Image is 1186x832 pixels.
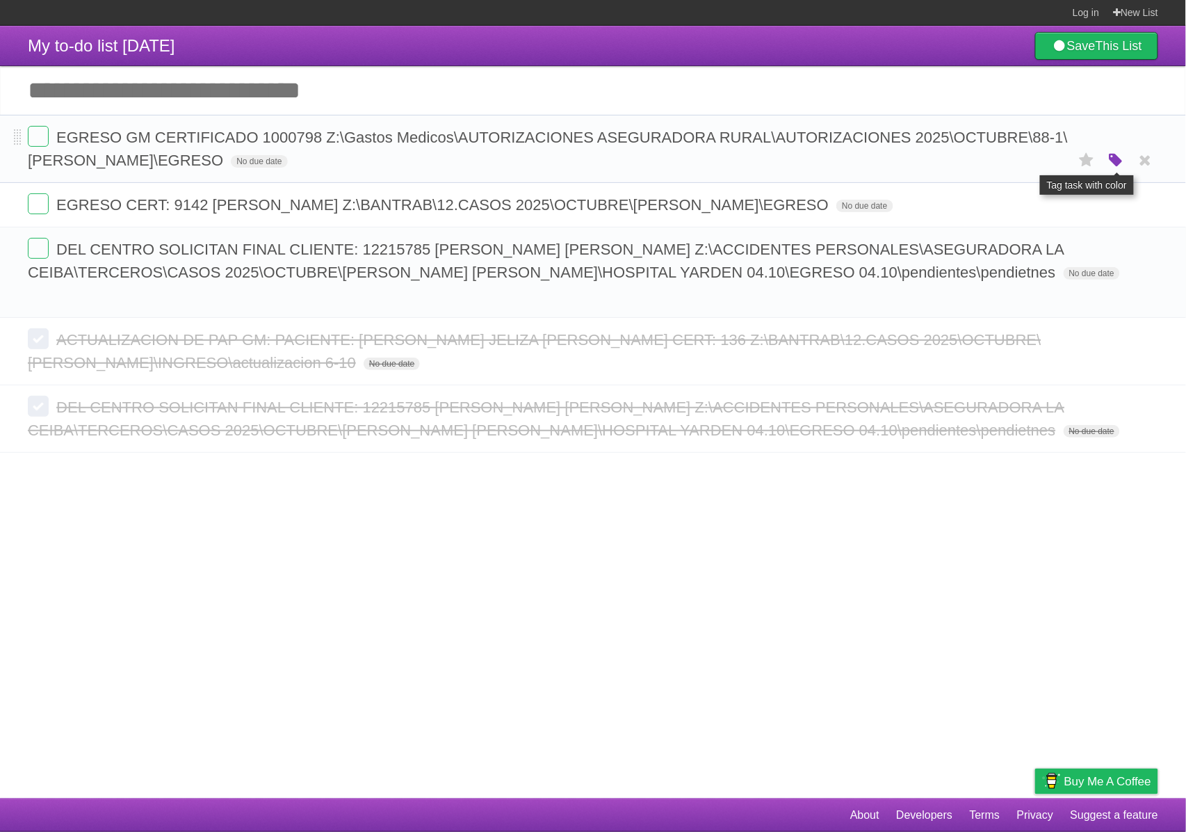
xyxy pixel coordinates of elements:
[28,328,49,349] label: Done
[28,238,49,259] label: Done
[1064,267,1120,280] span: No due date
[1096,39,1142,53] b: This List
[28,331,1041,371] span: ACTUALIZACION DE PAP GM: PACIENTE: [PERSON_NAME] JELIZA [PERSON_NAME] CERT: 136 Z:\BANTRAB\12.CAS...
[28,36,175,55] span: My to-do list [DATE]
[1017,802,1053,829] a: Privacy
[28,129,1068,169] span: EGRESO GM CERTIFICADO 1000798 Z:\Gastos Medicos\AUTORIZACIONES ASEGURADORA RURAL\AUTORIZACIONES 2...
[28,193,49,214] label: Done
[1064,425,1120,438] span: No due date
[1035,769,1158,794] a: Buy me a coffee
[1071,802,1158,829] a: Suggest a feature
[1073,149,1100,172] label: Star task
[1042,769,1061,793] img: Buy me a coffee
[56,196,832,214] span: EGRESO CERT: 9142 [PERSON_NAME] Z:\BANTRAB\12.CASOS 2025\OCTUBRE\[PERSON_NAME]\EGRESO
[836,200,893,212] span: No due date
[1064,769,1151,794] span: Buy me a coffee
[850,802,879,829] a: About
[970,802,1000,829] a: Terms
[364,358,420,370] span: No due date
[28,241,1064,281] span: DEL CENTRO SOLICITAN FINAL CLIENTE: 12215785 [PERSON_NAME] [PERSON_NAME] Z:\ACCIDENTES PERSONALES...
[1035,32,1158,60] a: SaveThis List
[28,399,1065,439] span: DEL CENTRO SOLICITAN FINAL CLIENTE: 12215785 [PERSON_NAME] [PERSON_NAME] Z:\ACCIDENTES PERSONALES...
[28,126,49,147] label: Done
[28,396,49,417] label: Done
[896,802,952,829] a: Developers
[231,155,287,168] span: No due date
